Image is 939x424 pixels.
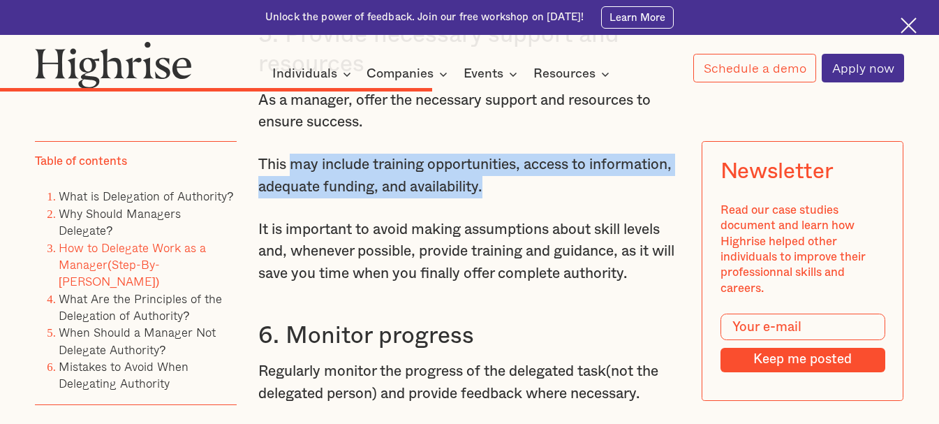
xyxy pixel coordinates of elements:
div: Companies [367,66,434,82]
div: Unlock the power of feedback. Join our free workshop on [DATE]! [265,10,584,24]
a: What Are the Principles of the Delegation of Authority? [59,288,222,323]
a: Learn More [601,6,674,29]
div: Read our case studies document and learn how Highrise helped other individuals to improve their p... [720,203,886,296]
div: Events [464,66,503,82]
input: Keep me posted [720,347,886,372]
p: Regularly monitor the progress of the delegated task(not the delegated person) and provide feedba... [258,360,680,404]
p: It is important to avoid making assumptions about skill levels and, whenever possible, provide tr... [258,219,680,285]
a: Mistakes to Avoid When Delegating Authority [59,357,188,392]
form: Modal Form [720,314,886,372]
div: Individuals [272,66,355,82]
img: Cross icon [901,17,917,34]
a: When Should a Manager Not Delegate Authority? [59,323,216,358]
a: What is Delegation of Authority? [59,187,233,205]
div: Newsletter [720,159,834,185]
img: Highrise logo [35,41,192,89]
div: Individuals [272,66,337,82]
a: How to Delegate Work as a Manager(Step-By-[PERSON_NAME]) [59,237,206,290]
input: Your e-mail [720,314,886,340]
a: Why Should Managers Delegate? [59,204,181,239]
h3: 6. Monitor progress [258,321,680,351]
div: Resources [533,66,596,82]
p: This may include training opportunities, access to information, adequate funding, and availability. [258,154,680,198]
p: As a manager, offer the necessary support and resources to ensure success. [258,89,680,133]
div: Companies [367,66,452,82]
div: Resources [533,66,614,82]
div: Table of contents [35,154,127,169]
a: Apply now [822,54,903,82]
a: Schedule a demo [693,54,815,82]
div: Events [464,66,522,82]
